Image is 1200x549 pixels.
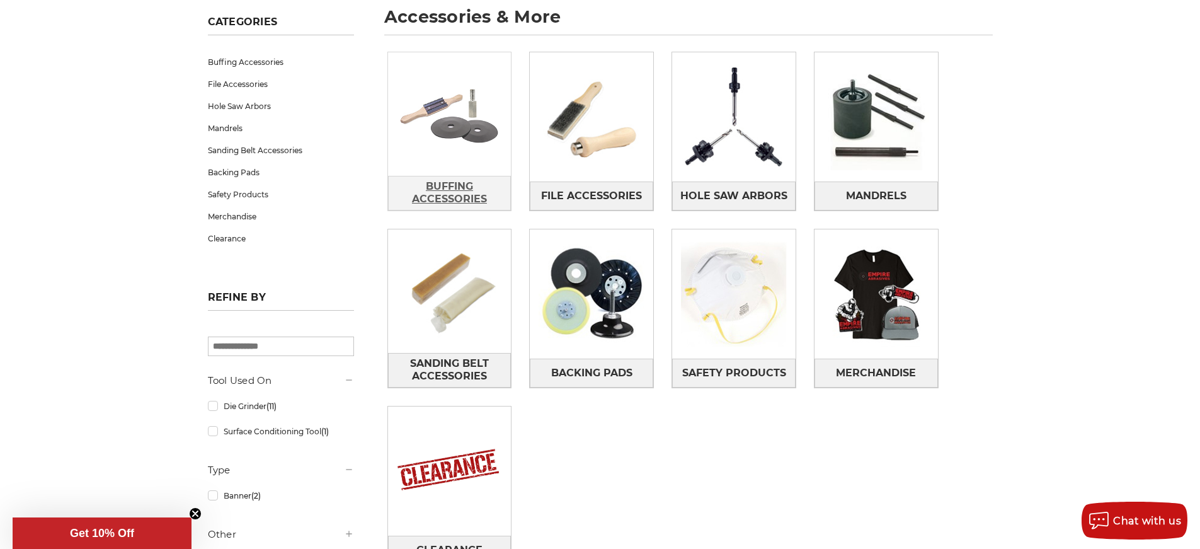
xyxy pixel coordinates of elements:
a: Buffing Accessories [388,176,511,211]
img: Sanding Belt Accessories [388,229,511,353]
a: Mandrels [814,182,938,210]
h5: Tool Used On [208,373,354,388]
a: Backing Pads [208,161,354,183]
button: Chat with us [1082,502,1187,540]
img: Mandrels [814,55,938,179]
span: (1) [321,427,329,436]
h5: Categories [208,16,354,35]
span: Buffing Accessories [389,176,511,210]
a: Surface Conditioning Tool [208,420,354,442]
a: Clearance [208,228,354,250]
a: Merchandise [814,359,938,387]
h5: Other [208,527,354,542]
h5: Type [208,463,354,478]
img: Merchandise [814,233,938,356]
a: Safety Products [672,359,796,387]
a: Safety Products [208,183,354,205]
a: Banner [208,485,354,507]
img: Safety Products [672,233,796,356]
a: Hole Saw Arbors [208,95,354,117]
span: Hole Saw Arbors [680,185,787,207]
span: Backing Pads [551,362,632,384]
span: Safety Products [682,362,786,384]
a: Sanding Belt Accessories [388,353,511,388]
span: File Accessories [541,185,642,207]
span: Merchandise [836,362,916,384]
img: Hole Saw Arbors [672,55,796,179]
img: Backing Pads [530,233,653,356]
div: Get 10% OffClose teaser [13,517,191,549]
a: Die Grinder [208,395,354,417]
span: Get 10% Off [70,527,134,540]
h1: accessories & more [384,8,993,35]
a: Backing Pads [530,359,653,387]
h5: Refine by [208,291,354,311]
img: Clearance [388,409,511,533]
a: File Accessories [530,182,653,210]
span: (2) [251,491,261,500]
a: Buffing Accessories [208,51,354,73]
a: Mandrels [208,117,354,139]
span: (11) [266,402,277,411]
img: Buffing Accessories [388,71,511,158]
span: Sanding Belt Accessories [389,353,511,387]
a: File Accessories [208,73,354,95]
a: Hole Saw Arbors [672,182,796,210]
span: Chat with us [1113,515,1181,527]
span: Mandrels [846,185,906,207]
button: Close teaser [189,507,202,520]
img: File Accessories [530,55,653,179]
a: Merchandise [208,205,354,228]
a: Sanding Belt Accessories [208,139,354,161]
